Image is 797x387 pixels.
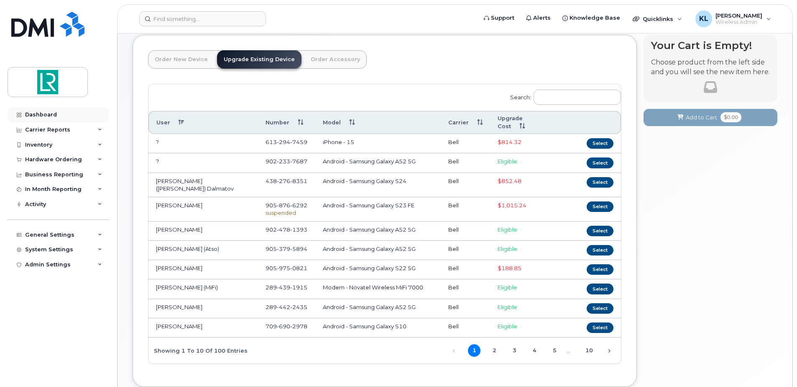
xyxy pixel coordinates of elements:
[315,279,441,299] td: Modem - Novatel Wireless MiFi 7000
[715,19,762,26] span: Wireless Admin
[441,134,490,153] td: Bell
[315,111,441,134] th: Model: activate to sort column ascending
[534,90,621,105] input: Search:
[587,138,613,149] button: Select
[441,279,490,299] td: Bell
[686,114,717,121] span: Add to Cart
[490,111,552,134] th: Upgrade Cost: activate to sort column ascending
[277,139,290,145] span: 294
[448,345,460,357] a: Previous
[441,318,490,338] td: Bell
[520,10,557,26] a: Alerts
[315,222,441,241] td: Android - Samsung Galaxy A52 5G
[304,50,367,69] a: Order Accessory
[651,58,770,77] p: Choose product from the left side and you will see the new item here.
[266,323,307,330] span: 709
[533,14,551,22] span: Alerts
[315,197,441,222] td: Android - Samsung Galaxy S23 FE
[498,284,517,291] span: Eligible
[583,344,595,357] a: 10
[441,197,490,222] td: Bell
[508,344,521,357] a: 3
[587,284,613,294] button: Select
[498,226,517,233] span: Eligible
[491,14,514,22] span: Support
[277,226,290,233] span: 478
[720,112,741,122] span: $0.00
[441,299,490,318] td: Bell
[266,226,307,233] span: 902
[587,245,613,255] button: Select
[290,265,307,271] span: 0821
[498,139,521,145] span: Full Upgrade Eligibility Date 2028-09-24
[148,318,258,338] td: [PERSON_NAME]
[148,134,258,153] td: ?
[699,14,708,24] span: KL
[290,178,307,184] span: 8351
[315,173,441,197] td: Android - Samsung Galaxy S24
[258,111,315,134] th: Number: activate to sort column ascending
[644,109,777,126] button: Add to Cart $0.00
[478,10,520,26] a: Support
[290,202,307,209] span: 6292
[139,11,266,26] input: Find something...
[290,139,307,145] span: 7459
[148,343,248,357] div: Showing 1 to 10 of 100 entries
[587,264,613,275] button: Select
[651,40,770,51] h4: Your Cart is Empty!
[266,202,307,209] span: 905
[603,345,616,357] a: Next
[315,299,441,318] td: Android - Samsung Galaxy A52 5G
[587,157,613,168] button: Select
[277,304,290,310] span: 442
[643,15,673,22] span: Quicklinks
[290,158,307,165] span: 7687
[441,173,490,197] td: Bell
[441,153,490,173] td: Bell
[266,139,307,145] span: 613
[315,153,441,173] td: Android - Samsung Galaxy A52 5G
[148,153,258,173] td: ?
[148,260,258,279] td: [PERSON_NAME]
[266,209,308,217] div: suspended
[290,304,307,310] span: 2435
[505,84,621,108] label: Search:
[498,304,517,310] span: Eligible
[528,344,541,357] a: 4
[441,222,490,241] td: Bell
[715,12,762,19] span: [PERSON_NAME]
[627,10,688,27] div: Quicklinks
[441,260,490,279] td: Bell
[148,111,258,134] th: User: activate to sort column descending
[266,284,307,291] span: 289
[277,202,290,209] span: 876
[290,284,307,291] span: 1915
[557,10,626,26] a: Knowledge Base
[441,111,490,134] th: Carrier: activate to sort column ascending
[277,265,290,271] span: 975
[266,178,307,184] span: 438
[587,303,613,314] button: Select
[277,245,290,252] span: 379
[148,299,258,318] td: [PERSON_NAME]
[217,50,301,69] a: Upgrade Existing Device
[548,344,561,357] a: 5
[266,245,307,252] span: 905
[561,347,575,353] span: …
[441,241,490,260] td: Bell
[290,226,307,233] span: 1393
[468,344,480,357] a: 1
[277,284,290,291] span: 439
[315,241,441,260] td: Android - Samsung Galaxy A52 5G
[498,202,526,209] span: Full Upgrade Eligibility Date 2028-01-30
[315,318,441,338] td: Android - Samsung Galaxy S10
[266,158,307,165] span: 902
[587,322,613,333] button: Select
[148,197,258,222] td: [PERSON_NAME]
[498,178,521,184] span: Full Upgrade Eligibility Date 2027-10-01
[570,14,620,22] span: Knowledge Base
[690,10,777,27] div: Kasey Ledet
[498,265,521,271] span: Full Upgrade Eligibility Date 2026-03-06
[290,323,307,330] span: 2978
[587,201,613,212] button: Select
